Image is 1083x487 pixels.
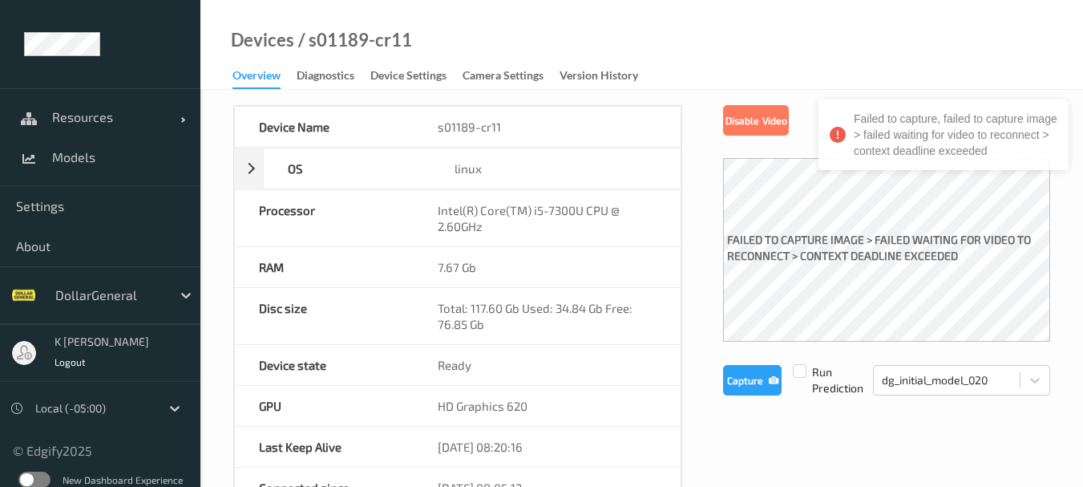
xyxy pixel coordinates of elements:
[414,427,681,467] div: [DATE] 08:20:16
[560,67,638,87] div: Version History
[235,427,414,467] div: Last Keep Alive
[414,288,681,344] div: Total: 117.60 Gb Used: 34.84 Gb Free: 76.85 Gb
[723,228,1050,272] label: failed to capture image > failed waiting for video to reconnect > context deadline exceeded
[234,148,681,189] div: OSlinux
[235,345,414,385] div: Device state
[414,345,681,385] div: Ready
[232,67,281,89] div: Overview
[414,386,681,426] div: HD Graphics 620
[723,105,789,136] button: Disable Video
[235,190,414,246] div: Processor
[414,190,681,246] div: Intel(R) Core(TM) i5-7300U CPU @ 2.60GHz
[560,65,654,87] a: Version History
[231,32,294,48] a: Devices
[235,386,414,426] div: GPU
[723,365,781,396] button: Capture
[854,111,1057,159] div: Failed to capture, failed to capture image > failed waiting for video to reconnect > context dead...
[235,247,414,287] div: RAM
[414,247,681,287] div: 7.67 Gb
[414,107,681,147] div: s01189-cr11
[463,67,544,87] div: Camera Settings
[370,67,447,87] div: Device Settings
[294,32,412,48] div: / s01189-cr11
[264,148,430,189] div: OS
[297,65,370,87] a: Diagnostics
[370,65,463,87] a: Device Settings
[235,107,414,147] div: Device Name
[782,364,874,396] span: Run Prediction
[297,67,354,87] div: Diagnostics
[463,65,560,87] a: Camera Settings
[235,288,414,344] div: Disc size
[232,65,297,89] a: Overview
[430,148,681,189] div: linux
